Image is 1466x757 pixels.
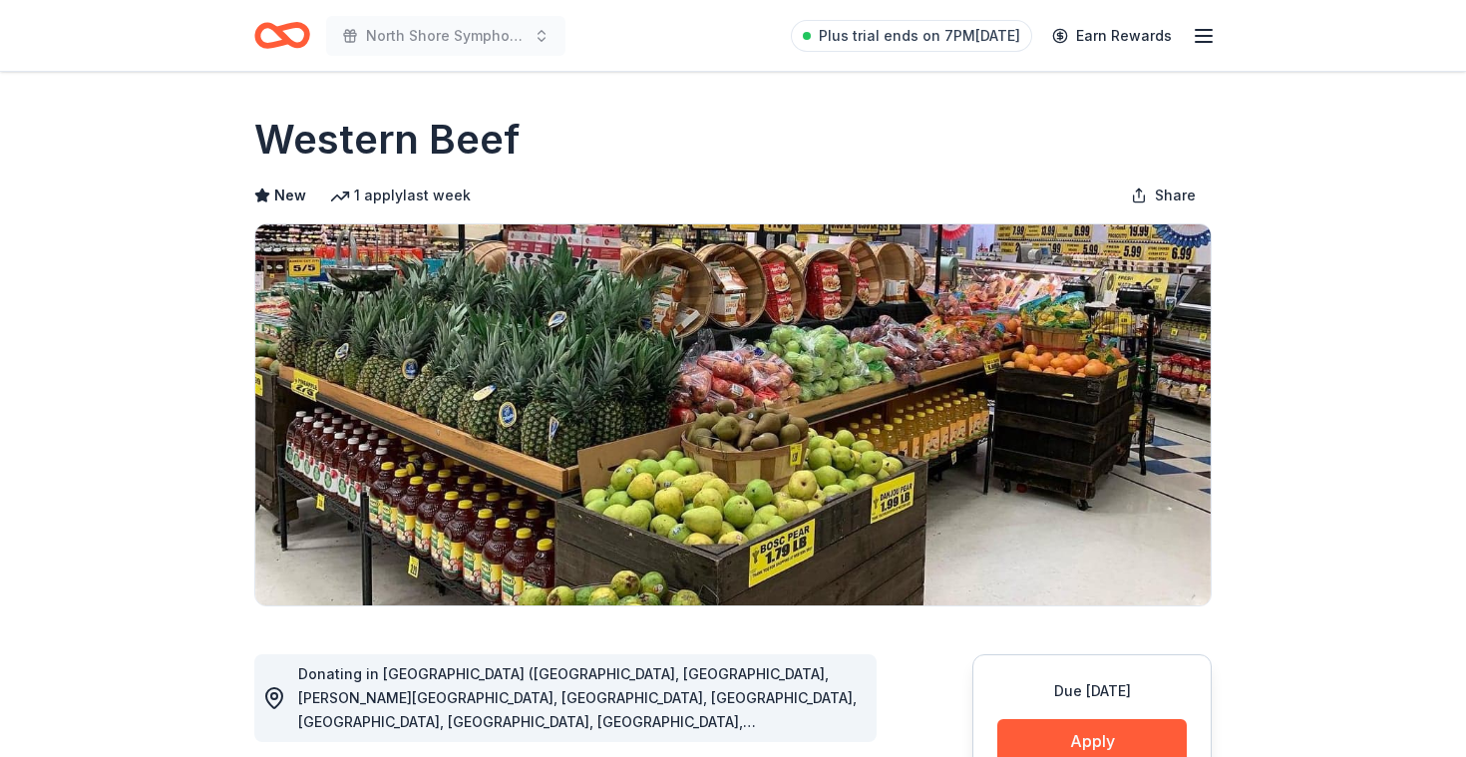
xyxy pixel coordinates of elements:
h1: Western Beef [254,112,520,168]
a: Home [254,12,310,59]
span: Donating in [GEOGRAPHIC_DATA] ([GEOGRAPHIC_DATA], [GEOGRAPHIC_DATA], [PERSON_NAME][GEOGRAPHIC_DAT... [298,665,857,754]
button: North Shore Symphony Orchestra Winter Gala [326,16,565,56]
div: 1 apply last week [330,184,471,207]
span: Plus trial ends on 7PM[DATE] [819,24,1020,48]
span: New [274,184,306,207]
span: North Shore Symphony Orchestra Winter Gala [366,24,526,48]
button: Share [1115,176,1212,215]
span: Share [1155,184,1196,207]
img: Image for Western Beef [255,224,1211,605]
a: Plus trial ends on 7PM[DATE] [791,20,1032,52]
div: Due [DATE] [997,679,1187,703]
a: Earn Rewards [1040,18,1184,54]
